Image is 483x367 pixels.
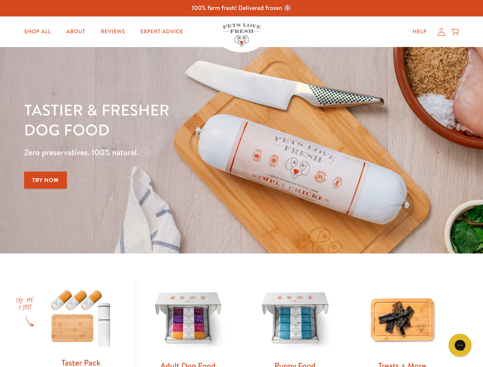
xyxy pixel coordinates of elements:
[223,23,261,47] img: Pets Love Fresh
[24,146,314,159] p: Zero preservatives. 100% natural.
[60,24,91,39] a: About
[445,331,475,359] iframe: Gorgias live chat messenger
[18,24,57,39] a: Shop All
[407,24,433,39] a: Help
[24,172,67,189] a: Try Now
[134,24,189,39] a: Expert Advice
[24,100,314,140] h1: Tastier & fresher dog food
[94,24,131,39] a: Reviews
